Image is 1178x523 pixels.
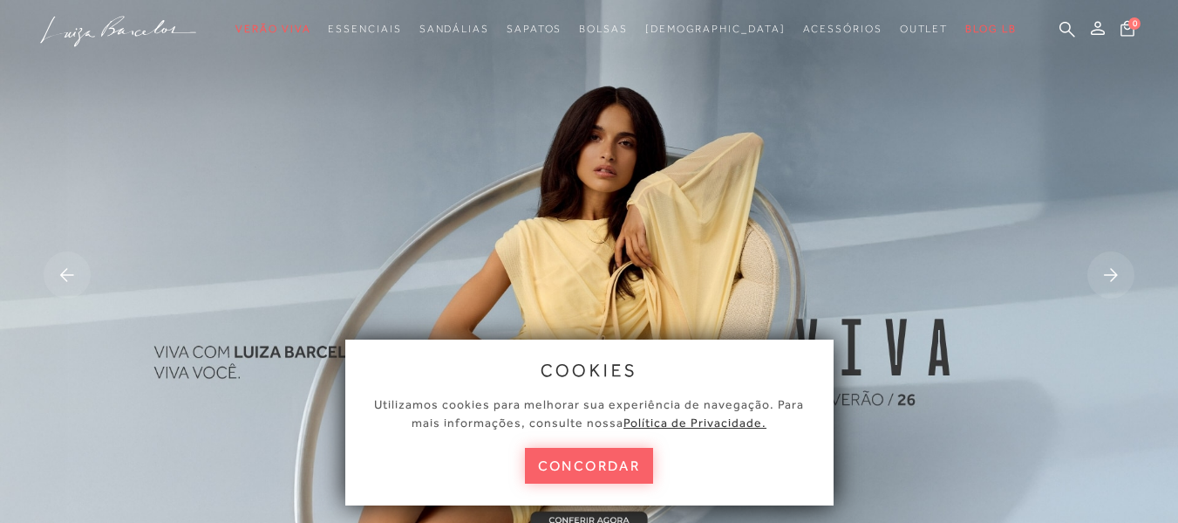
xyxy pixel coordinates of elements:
[1128,17,1141,30] span: 0
[900,23,949,35] span: Outlet
[803,13,882,45] a: noSubCategoriesText
[579,23,628,35] span: Bolsas
[803,23,882,35] span: Acessórios
[328,23,401,35] span: Essenciais
[645,13,786,45] a: noSubCategoriesText
[419,13,489,45] a: noSubCategoriesText
[507,13,562,45] a: noSubCategoriesText
[1115,19,1140,43] button: 0
[235,13,310,45] a: noSubCategoriesText
[374,397,804,430] span: Utilizamos cookies para melhorar sua experiência de navegação. Para mais informações, consulte nossa
[965,23,1016,35] span: BLOG LB
[645,23,786,35] span: [DEMOGRAPHIC_DATA]
[541,361,638,380] span: cookies
[235,23,310,35] span: Verão Viva
[419,23,489,35] span: Sandálias
[507,23,562,35] span: Sapatos
[965,13,1016,45] a: BLOG LB
[579,13,628,45] a: noSubCategoriesText
[525,448,654,484] button: concordar
[623,416,766,430] a: Política de Privacidade.
[900,13,949,45] a: noSubCategoriesText
[328,13,401,45] a: noSubCategoriesText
